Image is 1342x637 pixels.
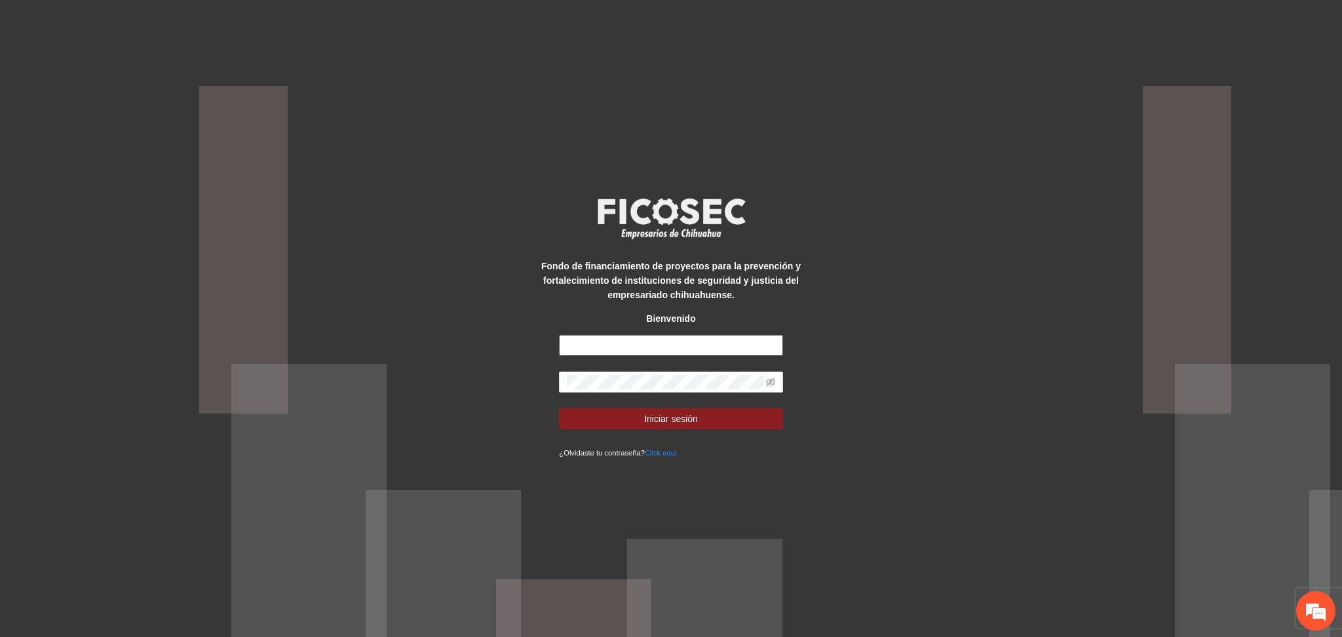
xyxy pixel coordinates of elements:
strong: Bienvenido [646,313,695,324]
span: Iniciar sesión [644,412,698,426]
small: ¿Olvidaste tu contraseña? [559,449,676,457]
button: Iniciar sesión [559,408,782,429]
span: eye-invisible [766,377,775,387]
a: Click aqui [645,449,677,457]
strong: Fondo de financiamiento de proyectos para la prevención y fortalecimiento de instituciones de seg... [541,261,801,300]
img: logo [589,194,753,242]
